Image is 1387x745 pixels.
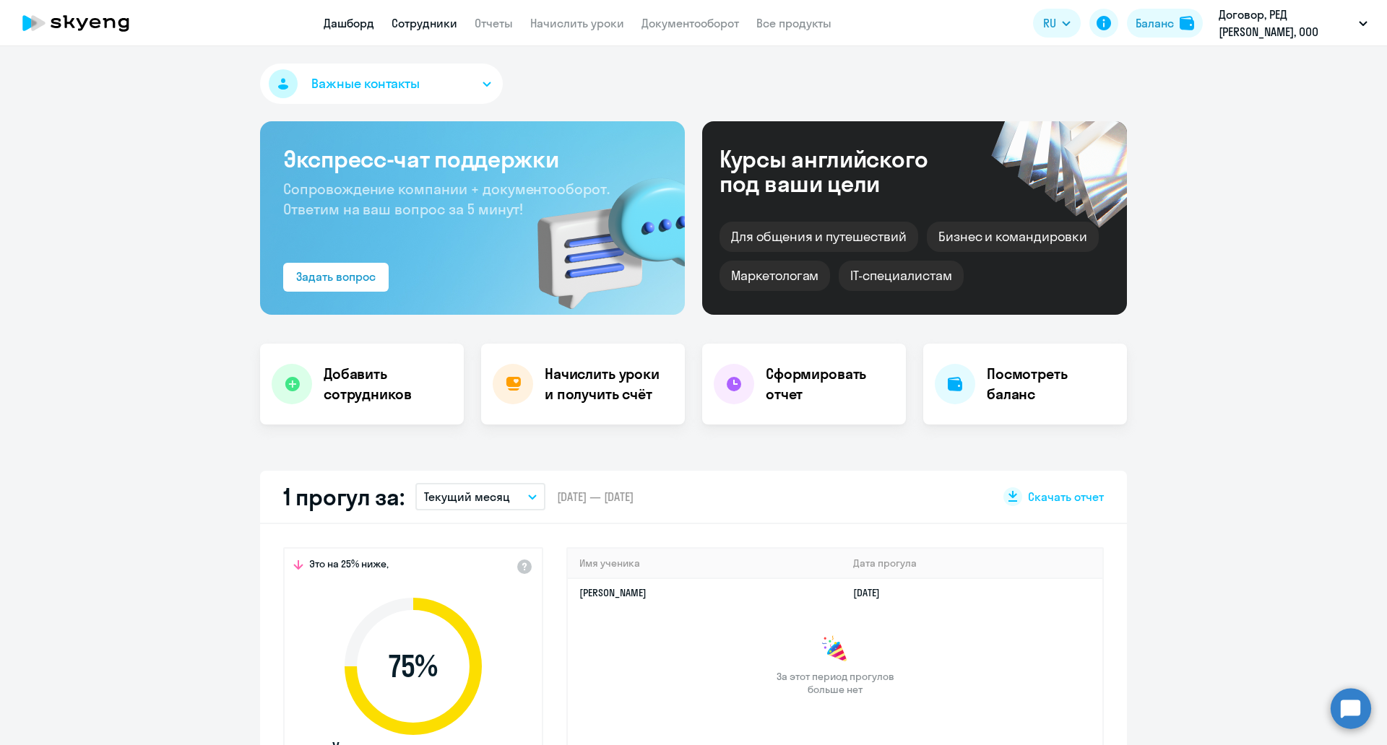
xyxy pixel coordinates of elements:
[720,222,918,252] div: Для общения и путешествий
[1127,9,1203,38] button: Балансbalance
[853,586,891,599] a: [DATE]
[530,16,624,30] a: Начислить уроки
[641,16,739,30] a: Документооборот
[283,144,662,173] h3: Экспресс-чат поддержки
[545,364,670,404] h4: Начислить уроки и получить счёт
[1033,9,1081,38] button: RU
[1136,14,1174,32] div: Баланс
[839,261,963,291] div: IT-специалистам
[927,222,1099,252] div: Бизнес и командировки
[579,586,647,599] a: [PERSON_NAME]
[720,261,830,291] div: Маркетологам
[1180,16,1194,30] img: balance
[842,549,1102,578] th: Дата прогула
[296,268,376,285] div: Задать вопрос
[283,482,404,511] h2: 1 прогул за:
[324,16,374,30] a: Дашборд
[392,16,457,30] a: Сотрудники
[756,16,831,30] a: Все продукты
[415,483,545,510] button: Текущий месяц
[283,180,610,218] span: Сопровождение компании + документооборот. Ответим на ваш вопрос за 5 минут!
[1043,14,1056,32] span: RU
[517,152,685,315] img: bg-img
[324,364,452,404] h4: Добавить сотрудников
[821,635,850,664] img: congrats
[424,488,510,505] p: Текущий месяц
[330,649,496,684] span: 75 %
[309,557,389,575] span: Это на 25% ниже,
[720,147,967,196] div: Курсы английского под ваши цели
[260,64,503,104] button: Важные контакты
[766,364,894,404] h4: Сформировать отчет
[774,670,896,696] span: За этот период прогулов больше нет
[311,74,420,93] span: Важные контакты
[283,263,389,292] button: Задать вопрос
[1211,6,1375,40] button: Договор, РЕД [PERSON_NAME], ООО
[987,364,1115,404] h4: Посмотреть баланс
[557,489,634,505] span: [DATE] — [DATE]
[568,549,842,578] th: Имя ученика
[1028,489,1104,505] span: Скачать отчет
[1219,6,1353,40] p: Договор, РЕД [PERSON_NAME], ООО
[475,16,513,30] a: Отчеты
